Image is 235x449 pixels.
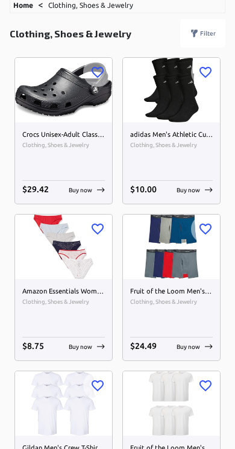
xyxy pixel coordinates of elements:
span: $ 8.75 [22,341,44,351]
p: Buy now [177,342,200,351]
p: Clothing, Shoes & Jewelry [10,27,131,41]
span: $ 24.49 [130,341,157,351]
span: Clothing, Shoes & Jewelry [22,140,105,150]
a: Home [13,1,33,9]
img: Crocs Unisex-Adult Classic Clogs image [15,58,112,122]
span: Clothing, Shoes & Jewelry [130,140,213,150]
h6: Crocs Unisex-Adult Classic Clogs [22,130,105,140]
span: $ 29.42 [22,184,49,194]
span: Clothing, Shoes & Jewelry [130,297,213,307]
span: $ 10.00 [130,184,157,194]
h6: adidas Men's Athletic Cushioned Crew Socks with Arch Compression for a Secure Fit (6-Pair) [130,130,213,140]
img: Gildan Men's Crew T-Shirts, Multipack, Style G1100 image [15,371,112,436]
span: Clothing, Shoes & Jewelry [22,297,105,307]
h6: Fruit of the Loom Men's Microfiber Boxer Briefs (Size XXL) [130,286,213,297]
img: Fruit of the Loom Men's Microfiber Boxer Briefs (Size XXL) image [123,215,220,279]
p: Buy now [69,342,92,351]
p: Filter [200,29,216,38]
a: Clothing, Shoes & Jewelry [48,1,133,9]
img: Amazon Essentials Women's Cotton Bikini Brief Underwear (Available in Plus Size), Multipacks image [15,215,112,279]
img: adidas Men's Athletic Cushioned Crew Socks with Arch Compression for a Secure Fit (6-Pair) image [123,58,220,122]
img: Fruit of the Loom Men's Eversoft Cotton Stay Tucked Crew T-Shirt image [123,371,220,436]
p: Buy now [69,186,92,195]
h6: Amazon Essentials Women's Cotton Bikini Brief Underwear (Available in Plus Size), Multipacks [22,286,105,297]
p: Buy now [177,186,200,195]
